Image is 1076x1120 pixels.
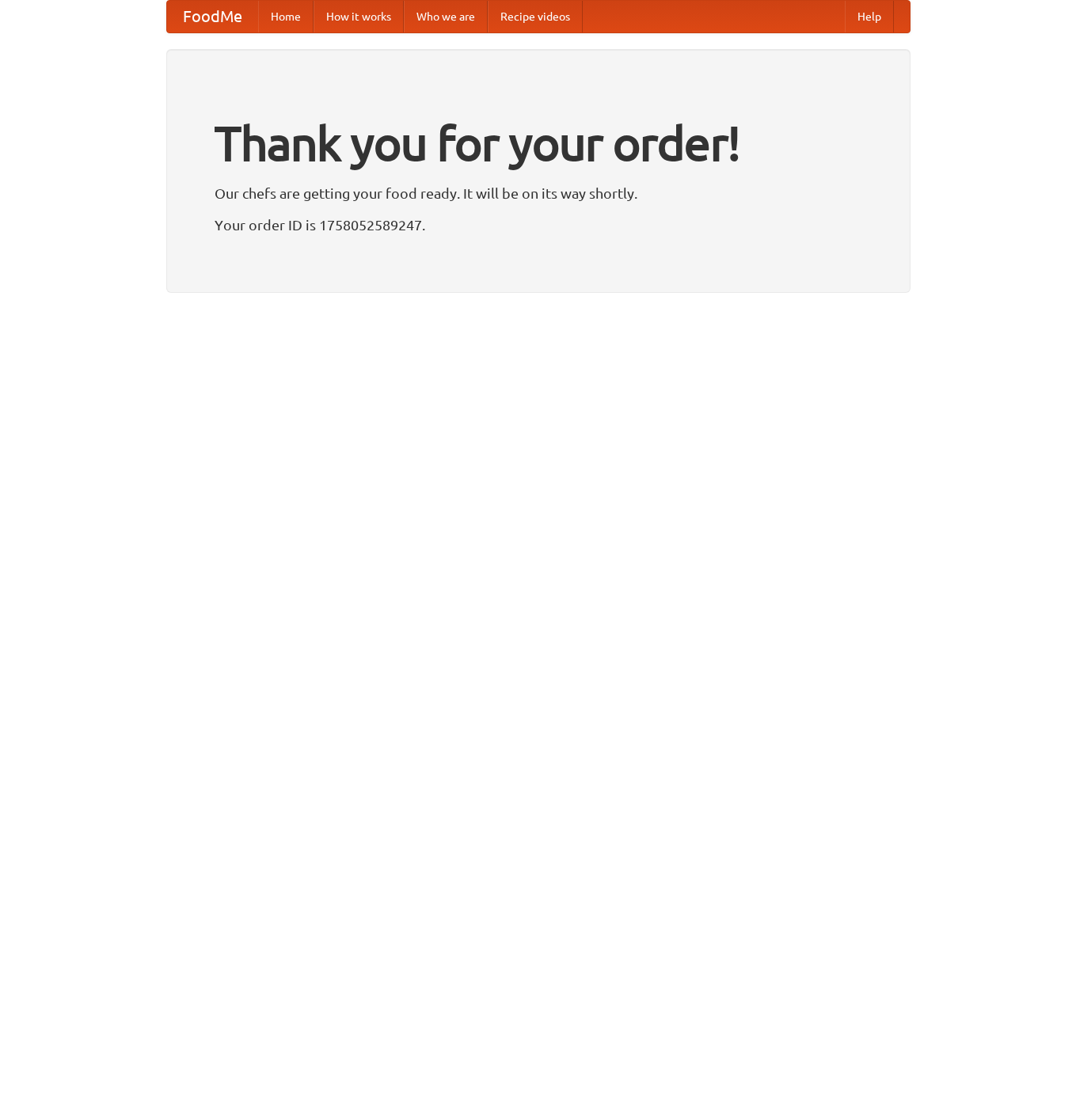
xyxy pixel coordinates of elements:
p: Your order ID is 1758052589247. [215,213,862,237]
a: Who we are [404,1,488,32]
a: Help [845,1,894,32]
h1: Thank you for your order! [215,105,862,181]
a: FoodMe [167,1,258,32]
a: Recipe videos [488,1,583,32]
a: How it works [314,1,404,32]
p: Our chefs are getting your food ready. It will be on its way shortly. [215,181,862,205]
a: Home [258,1,314,32]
